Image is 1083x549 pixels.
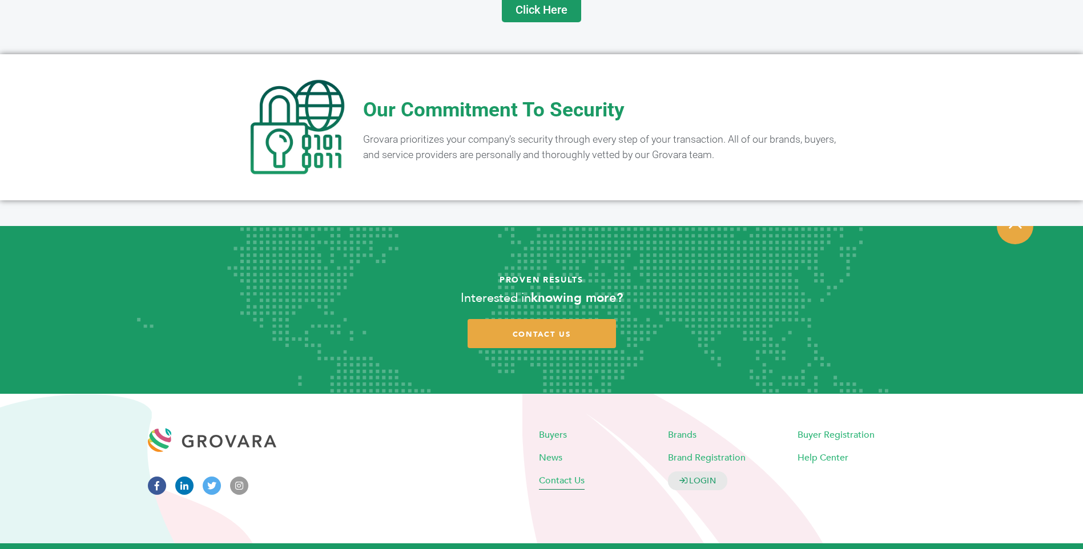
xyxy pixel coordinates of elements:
span: Click Here [516,4,567,15]
span: Our Commitment To Security [363,98,625,122]
a: News [539,451,562,464]
span: Interested in [461,289,531,306]
a: Help Center [798,451,848,464]
a: contact us [468,319,616,348]
a: Buyers [539,429,567,441]
a: Contact Us [539,474,585,487]
a: Brands [668,429,696,441]
span: Grovara prioritizes your company’s security through every step of your transaction. All of our br... [363,134,836,161]
a: LOGIN [668,471,727,490]
a: Brand Registration [668,451,746,464]
span: contact us [513,329,571,340]
a: Buyer Registration [798,429,875,441]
